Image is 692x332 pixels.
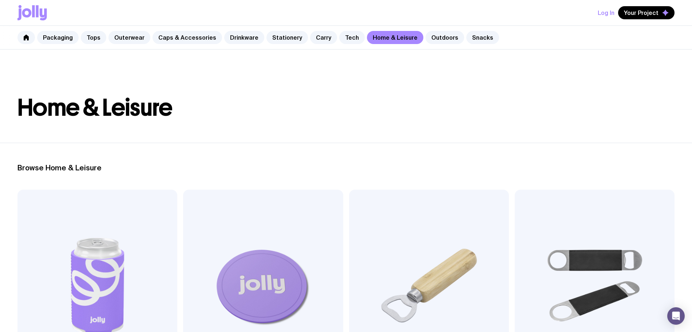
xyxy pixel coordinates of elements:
h1: Home & Leisure [17,96,675,119]
a: Packaging [37,31,79,44]
h2: Browse Home & Leisure [17,163,675,172]
a: Drinkware [224,31,264,44]
a: Tech [339,31,365,44]
a: Tops [81,31,106,44]
a: Caps & Accessories [153,31,222,44]
button: Your Project [618,6,675,19]
a: Outerwear [108,31,150,44]
span: Your Project [624,9,659,16]
a: Home & Leisure [367,31,423,44]
a: Outdoors [426,31,464,44]
button: Log In [598,6,614,19]
a: Carry [310,31,337,44]
div: Open Intercom Messenger [667,307,685,325]
a: Snacks [466,31,499,44]
a: Stationery [266,31,308,44]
